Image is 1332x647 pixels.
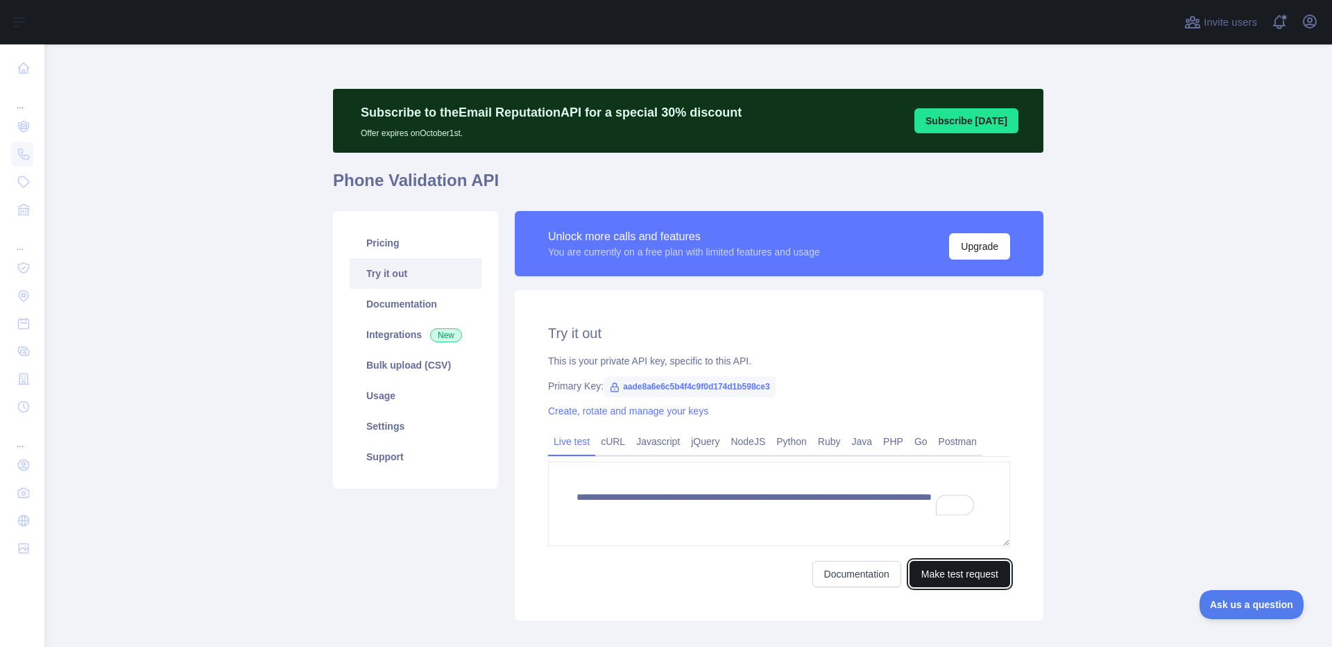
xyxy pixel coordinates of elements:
a: cURL [595,430,631,453]
a: Ruby [812,430,846,453]
button: Upgrade [949,233,1010,260]
a: Integrations New [350,319,481,350]
h1: Phone Validation API [333,169,1043,203]
a: Bulk upload (CSV) [350,350,481,380]
div: This is your private API key, specific to this API. [548,354,1010,368]
iframe: Toggle Customer Support [1199,590,1304,619]
a: Support [350,442,481,472]
a: Java [846,430,878,453]
a: Try it out [350,258,481,289]
button: Subscribe [DATE] [914,108,1018,133]
div: Primary Key: [548,379,1010,393]
div: Unlock more calls and features [548,228,820,245]
a: Go [909,430,933,453]
a: jQuery [685,430,725,453]
a: PHP [878,430,909,453]
a: Usage [350,380,481,411]
div: ... [11,83,33,111]
div: ... [11,422,33,450]
span: aade8a6e6c5b4f4c9f0d174d1b598ce3 [604,376,776,397]
a: NodeJS [725,430,771,453]
button: Make test request [910,561,1010,587]
a: Create, rotate and manage your keys [548,405,708,417]
a: Pricing [350,228,481,258]
a: Postman [933,430,982,453]
button: Invite users [1181,11,1260,33]
a: Documentation [812,561,901,587]
div: ... [11,225,33,253]
span: New [430,328,462,342]
span: Invite users [1204,15,1257,31]
a: Documentation [350,289,481,319]
a: Settings [350,411,481,442]
textarea: To enrich screen reader interactions, please activate Accessibility in Grammarly extension settings [548,462,1010,546]
p: Subscribe to the Email Reputation API for a special 30 % discount [361,103,742,122]
div: You are currently on a free plan with limited features and usage [548,245,820,259]
p: Offer expires on October 1st. [361,122,742,139]
a: Live test [548,430,595,453]
a: Javascript [631,430,685,453]
h2: Try it out [548,323,1010,343]
a: Python [771,430,812,453]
